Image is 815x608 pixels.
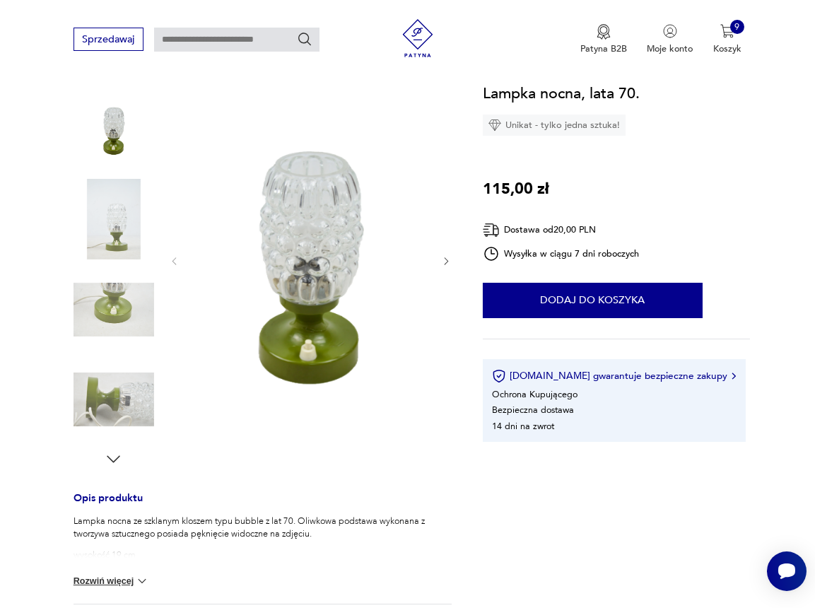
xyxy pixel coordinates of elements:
[647,24,693,55] button: Moje konto
[488,119,501,132] img: Ikona diamentu
[580,24,627,55] a: Ikona medaluPatyna B2B
[647,42,693,55] p: Moje konto
[483,245,640,262] div: Wysyłka w ciągu 7 dni roboczych
[492,388,577,401] li: Ochrona Kupującego
[135,574,149,588] img: chevron down
[74,515,452,540] p: Lampka nocna ze szklanym kloszem typu bubble z lat 70. Oliwkowa podstawa wykonana z tworzywa sztu...
[492,369,736,383] button: [DOMAIN_NAME] gwarantuje bezpieczne zakupy
[720,24,734,38] img: Ikona koszyka
[74,89,154,170] img: Zdjęcie produktu Lampka nocna, lata 70.
[713,42,741,55] p: Koszyk
[730,20,744,34] div: 9
[483,177,549,201] p: 115,00 zł
[483,221,500,239] img: Ikona dostawy
[597,24,611,40] img: Ikona medalu
[492,369,506,383] img: Ikona certyfikatu
[713,24,741,55] button: 9Koszyk
[483,221,640,239] div: Dostawa od 20,00 PLN
[74,549,452,561] p: wysokość 19 cm
[492,404,574,416] li: Bezpieczna dostawa
[647,24,693,55] a: Ikonka użytkownikaMoje konto
[663,24,677,38] img: Ikonka użytkownika
[394,19,442,57] img: Patyna - sklep z meblami i dekoracjami vintage
[74,359,154,440] img: Zdjęcie produktu Lampka nocna, lata 70.
[74,494,452,515] h3: Opis produktu
[732,373,736,380] img: Ikona strzałki w prawo
[192,63,428,458] img: Zdjęcie produktu Lampka nocna, lata 70.
[483,115,626,136] div: Unikat - tylko jedna sztuka!
[74,28,143,51] button: Sprzedawaj
[580,24,627,55] button: Patyna B2B
[74,574,149,588] button: Rozwiń więcej
[483,283,703,318] button: Dodaj do koszyka
[74,269,154,350] img: Zdjęcie produktu Lampka nocna, lata 70.
[492,420,554,433] li: 14 dni na zwrot
[74,36,143,45] a: Sprzedawaj
[74,179,154,259] img: Zdjęcie produktu Lampka nocna, lata 70.
[297,31,312,47] button: Szukaj
[483,81,640,105] h1: Lampka nocna, lata 70.
[767,551,807,591] iframe: Smartsupp widget button
[580,42,627,55] p: Patyna B2B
